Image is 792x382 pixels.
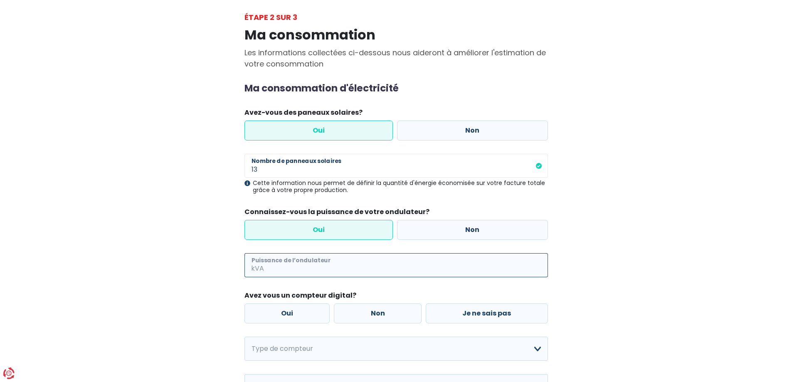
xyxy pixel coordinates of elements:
[244,220,393,240] label: Oui
[244,47,548,69] p: Les informations collectées ci-dessous nous aideront à améliorer l'estimation de votre consommation
[244,253,266,277] span: kVA
[244,12,548,23] div: Étape 2 sur 3
[397,121,548,140] label: Non
[244,207,548,220] legend: Connaissez-vous la puissance de votre ondulateur?
[244,83,548,94] h2: Ma consommation d'électricité
[244,108,548,121] legend: Avez-vous des paneaux solaires?
[244,180,548,194] div: Cette information nous permet de définir la quantité d'énergie économisée sur votre facture total...
[244,303,330,323] label: Oui
[334,303,422,323] label: Non
[426,303,548,323] label: Je ne sais pas
[244,27,548,43] h1: Ma consommation
[397,220,548,240] label: Non
[244,291,548,303] legend: Avez vous un compteur digital?
[244,121,393,140] label: Oui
